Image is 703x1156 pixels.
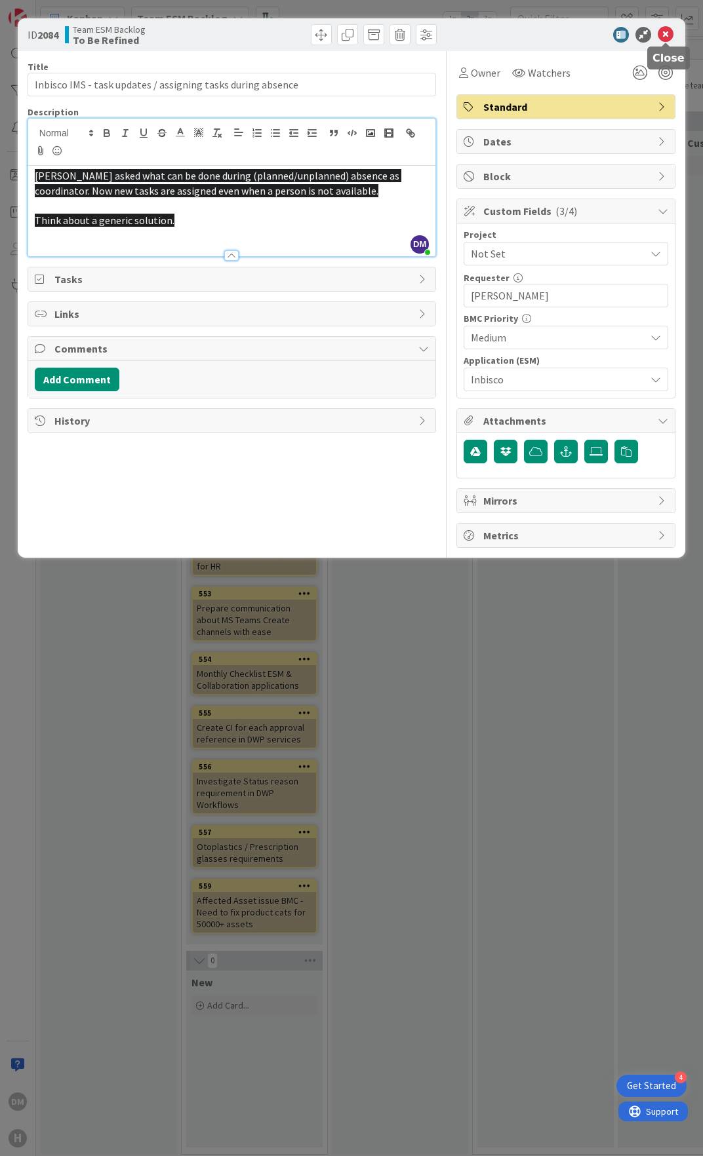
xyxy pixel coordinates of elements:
[73,24,146,35] span: Team ESM Backlog
[483,134,651,149] span: Dates
[627,1079,676,1092] div: Get Started
[483,528,651,543] span: Metrics
[653,52,685,64] h5: Close
[483,203,651,219] span: Custom Fields
[555,204,577,218] span: ( 3/4 )
[471,370,639,389] span: Inbisco
[483,493,651,509] span: Mirrors
[37,28,58,41] b: 2084
[54,306,412,322] span: Links
[483,413,651,429] span: Attachments
[28,106,79,118] span: Description
[35,368,119,391] button: Add Comment
[464,314,668,323] div: BMC Priority
[528,65,571,81] span: Watchers
[28,73,436,96] input: type card name here...
[471,328,639,347] span: Medium
[464,272,510,284] label: Requester
[54,341,412,356] span: Comments
[411,235,429,254] span: DM
[471,65,500,81] span: Owner
[464,230,668,239] div: Project
[28,27,58,43] span: ID
[616,1075,687,1097] div: Open Get Started checklist, remaining modules: 4
[54,271,412,287] span: Tasks
[35,169,401,197] span: [PERSON_NAME] asked what can be done during (planned/unplanned) absence as coordinator. Now new t...
[464,356,668,365] div: Application (ESM)
[483,99,651,115] span: Standard
[73,35,146,45] b: To Be Refined
[483,168,651,184] span: Block
[35,214,174,227] span: Think about a generic solution.
[675,1071,687,1083] div: 4
[28,2,60,18] span: Support
[54,413,412,429] span: History
[28,61,49,73] label: Title
[471,244,639,263] span: Not Set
